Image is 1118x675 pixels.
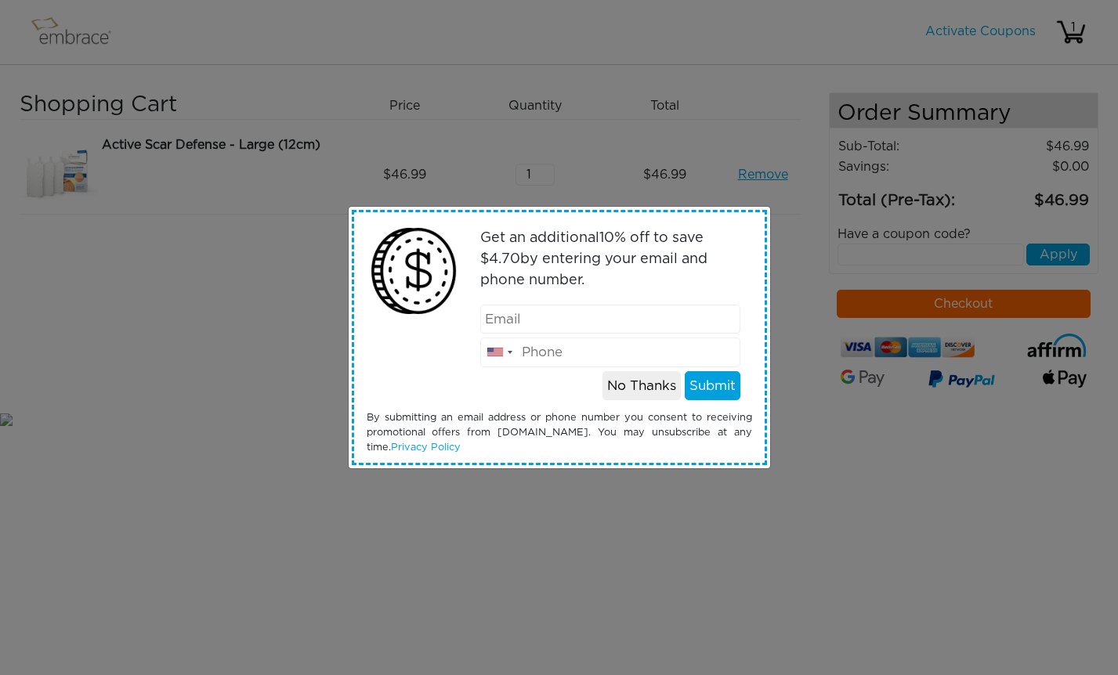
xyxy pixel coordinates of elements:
button: No Thanks [602,371,681,401]
input: Email [480,305,740,334]
div: By submitting an email address or phone number you consent to receiving promotional offers from [... [355,410,764,456]
input: Phone [480,337,740,367]
a: Privacy Policy [391,442,461,453]
p: Get an additional % off to save $ by entering your email and phone number. [480,228,740,291]
button: Submit [685,371,740,401]
span: 4.70 [489,252,520,266]
img: money2.png [363,220,465,323]
div: United States: +1 [481,338,517,366]
span: 10 [599,231,614,245]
